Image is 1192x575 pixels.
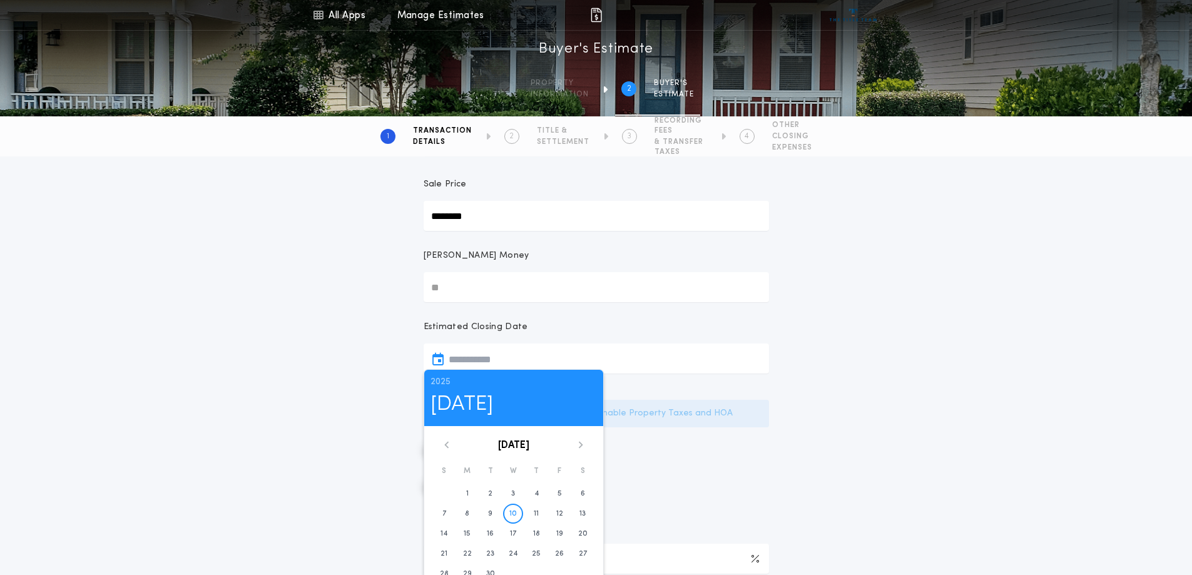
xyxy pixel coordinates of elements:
button: 15 [457,524,477,544]
time: 22 [463,549,472,559]
time: 13 [579,509,586,519]
button: [DATE] [498,438,529,453]
span: ESTIMATE [654,89,694,99]
button: 5 [549,484,569,504]
p: [PERSON_NAME] Money [424,250,529,262]
h2: 3 [627,131,631,141]
h1: [DATE] [430,389,597,420]
time: 1 [466,489,469,499]
h2: 4 [745,131,749,141]
h1: Buyer's Estimate [539,39,653,59]
div: M [456,464,479,479]
time: 25 [532,549,541,559]
span: TITLE & [537,126,589,136]
time: 16 [487,529,494,539]
time: 11 [534,509,539,519]
time: 10 [509,509,517,519]
button: 21 [434,544,454,564]
time: 3 [511,489,515,499]
time: 17 [510,529,516,539]
input: [PERSON_NAME] Money [424,272,769,302]
div: W [502,464,525,479]
div: T [479,464,502,479]
p: 2025 [430,376,597,389]
button: 17 [503,524,523,544]
button: 23 [481,544,501,564]
span: TRANSACTION [413,126,472,136]
div: F [548,464,571,479]
span: BUYER'S [654,78,694,88]
button: 27 [573,544,593,564]
time: 27 [579,549,587,559]
button: 8 [457,504,477,524]
time: 8 [465,509,469,519]
button: 2 [481,484,501,504]
button: 24 [503,544,523,564]
img: vs-icon [830,9,877,21]
time: 21 [441,549,447,559]
time: 20 [578,529,588,539]
h2: 2 [509,131,514,141]
span: Property [531,78,589,88]
span: & TRANSFER TAXES [655,137,707,157]
span: RECORDING FEES [655,116,707,136]
img: img [589,8,604,23]
button: 19 [549,524,569,544]
time: 15 [464,529,471,539]
time: 9 [488,509,492,519]
time: 19 [556,529,563,539]
time: 6 [581,489,585,499]
time: 24 [509,549,517,559]
span: DETAILS [413,137,472,147]
span: OTHER [772,120,812,130]
time: 14 [441,529,447,539]
div: S [433,464,456,479]
h2: 2 [627,84,631,94]
span: EXPENSES [772,143,812,153]
button: 1 [457,484,477,504]
button: 16 [481,524,501,544]
button: 9 [481,504,501,524]
time: 23 [486,549,494,559]
p: Sale Price [424,178,467,191]
button: 18 [526,524,546,544]
p: Estimated Closing Date [424,321,769,333]
time: 4 [534,489,539,499]
button: 12 [549,504,569,524]
time: 26 [555,549,564,559]
input: Sale Price [424,201,769,231]
time: 7 [442,509,446,519]
time: 5 [558,489,562,499]
time: 18 [533,529,540,539]
div: T [525,464,548,479]
span: SETTLEMENT [537,137,589,147]
time: 12 [556,509,563,519]
button: 20 [573,524,593,544]
button: 25 [526,544,546,564]
time: 2 [488,489,492,499]
button: 3 [503,484,523,504]
button: 14 [434,524,454,544]
span: information [531,89,589,99]
button: 13 [573,504,593,524]
span: CLOSING [772,131,812,141]
button: 26 [549,544,569,564]
button: 10 [503,504,523,524]
div: S [571,464,594,479]
button: 4 [526,484,546,504]
h2: 1 [387,131,389,141]
button: 11 [526,504,546,524]
button: 22 [457,544,477,564]
button: 7 [434,504,454,524]
button: 6 [573,484,593,504]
